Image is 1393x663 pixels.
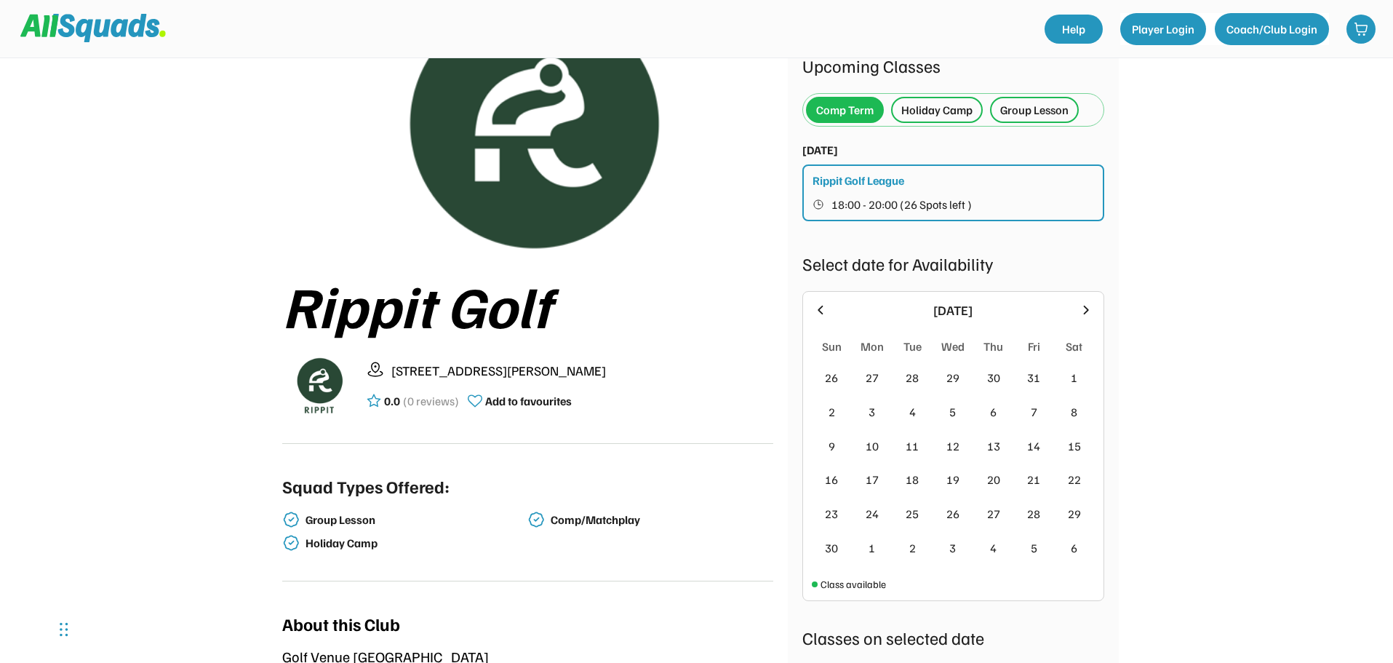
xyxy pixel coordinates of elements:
[987,437,1000,455] div: 13
[946,437,959,455] div: 12
[990,403,997,421] div: 6
[1027,369,1040,386] div: 31
[282,349,355,421] img: Rippitlogov2_green.png
[822,338,842,355] div: Sun
[403,392,459,410] div: (0 reviews)
[1120,13,1206,45] button: Player Login
[949,539,956,557] div: 3
[829,437,835,455] div: 9
[1000,101,1069,119] div: Group Lesson
[909,539,916,557] div: 2
[384,392,400,410] div: 0.0
[903,338,922,355] div: Tue
[1027,471,1040,488] div: 21
[866,471,879,488] div: 17
[869,539,875,557] div: 1
[1066,338,1082,355] div: Sat
[906,437,919,455] div: 11
[906,471,919,488] div: 18
[1354,22,1368,36] img: shopping-cart-01%20%281%29.svg
[990,539,997,557] div: 4
[906,369,919,386] div: 28
[802,624,1104,651] div: Classes on selected date
[909,403,916,421] div: 4
[1071,403,1077,421] div: 8
[946,471,959,488] div: 19
[837,301,1070,320] div: [DATE]
[861,338,884,355] div: Mon
[813,195,1095,214] button: 18:00 - 20:00 (26 Spots left )
[1031,403,1037,421] div: 7
[1028,338,1040,355] div: Fri
[1045,15,1103,44] a: Help
[946,505,959,523] div: 26
[825,471,838,488] div: 16
[282,534,300,552] img: check-verified-01.svg
[551,513,770,527] div: Comp/Matchplay
[901,101,973,119] div: Holiday Camp
[306,536,525,550] div: Holiday Camp
[282,273,773,337] div: Rippit Golf
[20,14,166,41] img: Squad%20Logo.svg
[802,141,838,159] div: [DATE]
[1027,505,1040,523] div: 28
[825,369,838,386] div: 26
[906,505,919,523] div: 25
[1071,369,1077,386] div: 1
[1068,505,1081,523] div: 29
[869,403,875,421] div: 3
[282,473,450,499] div: Squad Types Offered:
[391,361,773,381] div: [STREET_ADDRESS][PERSON_NAME]
[813,172,904,189] div: Rippit Golf League
[821,576,886,592] div: Class available
[527,511,545,528] img: check-verified-01.svg
[802,250,1104,277] div: Select date for Availability
[866,505,879,523] div: 24
[987,505,1000,523] div: 27
[941,338,965,355] div: Wed
[866,437,879,455] div: 10
[327,38,727,255] img: Rippitlogov2_green.png
[1068,471,1081,488] div: 22
[829,403,835,421] div: 2
[987,471,1000,488] div: 20
[866,369,879,386] div: 27
[983,338,1003,355] div: Thu
[282,611,400,637] div: About this Club
[306,513,525,527] div: Group Lesson
[831,199,972,210] span: 18:00 - 20:00 (26 Spots left )
[1027,437,1040,455] div: 14
[802,52,1104,79] div: Upcoming Classes
[1215,13,1329,45] button: Coach/Club Login
[1068,437,1081,455] div: 15
[946,369,959,386] div: 29
[1071,539,1077,557] div: 6
[825,505,838,523] div: 23
[1031,539,1037,557] div: 5
[825,539,838,557] div: 30
[485,392,572,410] div: Add to favourites
[949,403,956,421] div: 5
[816,101,874,119] div: Comp Term
[987,369,1000,386] div: 30
[282,511,300,528] img: check-verified-01.svg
